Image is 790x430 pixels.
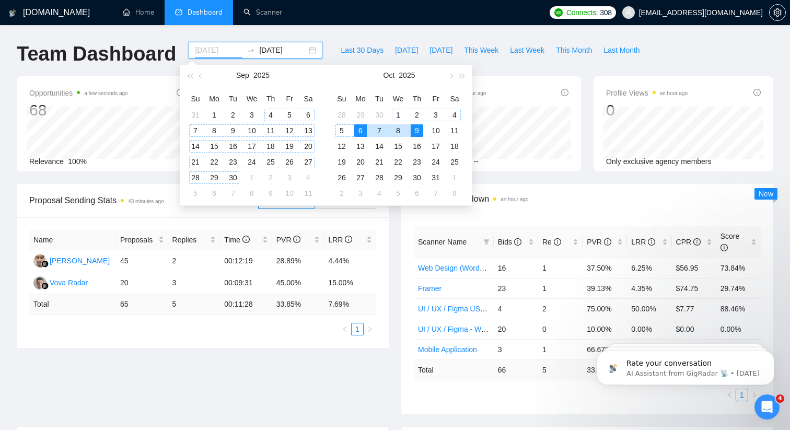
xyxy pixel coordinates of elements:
[189,124,202,137] div: 7
[448,187,461,200] div: 8
[283,171,296,184] div: 3
[247,46,255,54] span: swap-right
[168,272,220,294] td: 3
[753,89,761,96] span: info-circle
[242,90,261,107] th: We
[392,124,404,137] div: 8
[242,185,261,201] td: 2025-10-08
[498,238,521,246] span: Bids
[246,109,258,121] div: 3
[283,156,296,168] div: 26
[332,123,351,138] td: 2025-10-05
[494,258,538,278] td: 16
[299,154,318,170] td: 2025-09-27
[429,187,442,200] div: 7
[205,170,224,185] td: 2025-09-29
[627,258,671,278] td: 6.25%
[335,124,348,137] div: 5
[280,138,299,154] td: 2025-09-19
[227,124,239,137] div: 9
[373,140,386,153] div: 14
[424,42,458,59] button: [DATE]
[448,124,461,137] div: 11
[116,250,168,272] td: 45
[598,42,645,59] button: Last Month
[445,90,464,107] th: Sa
[389,90,408,107] th: We
[299,170,318,185] td: 2025-10-04
[429,44,452,56] span: [DATE]
[33,278,88,286] a: VRVova Radar
[29,194,258,207] span: Proposal Sending Stats
[189,156,202,168] div: 21
[606,157,712,166] span: Only exclusive agency members
[429,171,442,184] div: 31
[429,124,442,137] div: 10
[224,138,242,154] td: 2025-09-16
[389,170,408,185] td: 2025-10-29
[587,238,611,246] span: PVR
[332,170,351,185] td: 2025-10-26
[464,44,498,56] span: This Week
[189,171,202,184] div: 28
[332,185,351,201] td: 2025-11-02
[411,109,423,121] div: 2
[283,124,296,137] div: 12
[389,42,424,59] button: [DATE]
[205,123,224,138] td: 2025-09-08
[186,170,205,185] td: 2025-09-28
[481,234,492,250] span: filter
[24,31,40,48] img: Profile image for AI Assistant from GigRadar 📡
[299,90,318,107] th: Sa
[264,156,277,168] div: 25
[168,230,220,250] th: Replies
[280,90,299,107] th: Fr
[426,138,445,154] td: 2025-10-17
[224,123,242,138] td: 2025-09-09
[261,90,280,107] th: Th
[205,154,224,170] td: 2025-09-22
[272,250,324,272] td: 28.89%
[261,185,280,201] td: 2025-10-09
[116,230,168,250] th: Proposals
[392,109,404,121] div: 1
[195,44,242,56] input: Start date
[29,87,128,99] span: Opportunities
[600,7,611,18] span: 308
[448,171,461,184] div: 1
[392,171,404,184] div: 29
[342,326,348,332] span: left
[411,124,423,137] div: 9
[354,140,367,153] div: 13
[448,140,461,153] div: 18
[429,156,442,168] div: 24
[676,238,701,246] span: CPR
[556,44,592,56] span: This Month
[418,345,477,354] a: Mobile Application
[242,170,261,185] td: 2025-10-01
[280,185,299,201] td: 2025-10-10
[128,199,164,204] time: 43 minutes ago
[335,140,348,153] div: 12
[33,276,47,289] img: VR
[351,154,370,170] td: 2025-10-20
[283,187,296,200] div: 10
[550,42,598,59] button: This Month
[770,8,785,17] span: setting
[370,90,389,107] th: Tu
[208,156,220,168] div: 22
[186,107,205,123] td: 2025-08-31
[224,107,242,123] td: 2025-09-02
[411,140,423,153] div: 16
[172,234,208,246] span: Replies
[352,323,363,335] a: 1
[227,140,239,153] div: 16
[354,109,367,121] div: 29
[227,156,239,168] div: 23
[29,157,64,166] span: Relevance
[227,109,239,121] div: 2
[302,156,315,168] div: 27
[408,138,426,154] td: 2025-10-16
[448,109,461,121] div: 4
[389,123,408,138] td: 2025-10-08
